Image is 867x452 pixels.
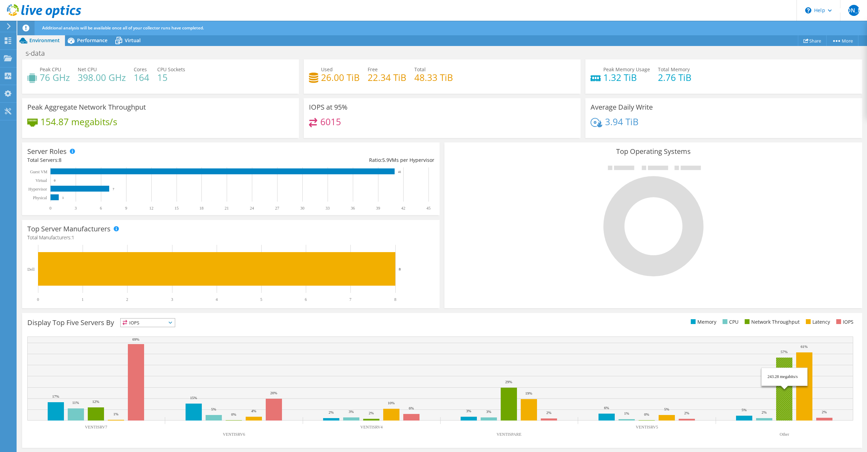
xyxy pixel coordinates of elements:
[658,66,690,73] span: Total Memory
[684,411,689,415] text: 2%
[689,318,716,326] li: Memory
[78,74,126,81] h4: 398.00 GHz
[211,407,216,411] text: 5%
[27,225,111,233] h3: Top Server Manufacturers
[275,206,279,211] text: 27
[382,157,389,163] span: 5.9
[450,148,857,155] h3: Top Operating Systems
[664,407,669,411] text: 5%
[486,409,491,414] text: 3%
[171,297,173,302] text: 3
[225,206,229,211] text: 21
[231,156,434,164] div: Ratio: VMs per Hypervisor
[82,297,84,302] text: 1
[624,411,629,415] text: 1%
[260,297,262,302] text: 5
[658,74,691,81] h4: 2.76 TiB
[604,406,609,410] text: 6%
[126,297,128,302] text: 2
[190,396,197,400] text: 15%
[36,178,47,183] text: Virtual
[149,206,153,211] text: 12
[822,410,827,414] text: 2%
[401,206,405,211] text: 42
[805,7,811,13] svg: \n
[742,408,747,412] text: 5%
[320,118,341,126] h4: 6015
[157,74,185,81] h4: 15
[157,66,185,73] span: CPU Sockets
[398,170,401,174] text: 41
[409,406,414,410] text: 6%
[270,391,277,395] text: 20%
[27,267,35,272] text: Dell
[37,297,39,302] text: 0
[644,412,649,416] text: 0%
[125,206,127,211] text: 9
[132,337,139,341] text: 69%
[49,206,51,211] text: 0
[231,412,236,416] text: 0%
[603,74,650,81] h4: 1.32 TiB
[326,206,330,211] text: 33
[414,66,426,73] span: Total
[251,409,256,413] text: 4%
[466,409,471,413] text: 3%
[399,267,401,271] text: 8
[30,169,47,174] text: Guest VM
[414,74,453,81] h4: 48.33 TiB
[826,35,858,46] a: More
[321,66,333,73] span: Used
[75,206,77,211] text: 3
[54,179,56,182] text: 0
[780,432,789,437] text: Other
[92,399,99,404] text: 12%
[40,118,117,126] h4: 154.87 megabits/s
[801,344,808,349] text: 61%
[27,148,67,155] h3: Server Roles
[321,74,360,81] h4: 26.00 TiB
[804,318,830,326] li: Latency
[125,37,141,44] span: Virtual
[798,35,827,46] a: Share
[27,156,231,164] div: Total Servers:
[175,206,179,211] text: 15
[40,66,61,73] span: Peak CPU
[134,74,149,81] h4: 164
[360,425,383,430] text: VENTISRV4
[603,66,650,73] span: Peak Memory Usage
[77,37,107,44] span: Performance
[762,410,767,414] text: 2%
[40,74,70,81] h4: 76 GHz
[199,206,204,211] text: 18
[113,412,119,416] text: 1%
[29,37,60,44] span: Environment
[636,425,658,430] text: VENTISRV5
[22,49,56,57] h1: s-data
[100,206,102,211] text: 6
[309,103,348,111] h3: IOPS at 95%
[72,234,74,241] span: 1
[591,103,653,111] h3: Average Daily Write
[781,350,788,354] text: 57%
[721,318,738,326] li: CPU
[33,195,47,200] text: Physical
[349,297,351,302] text: 7
[351,206,355,211] text: 36
[426,206,431,211] text: 45
[300,206,304,211] text: 30
[394,297,396,302] text: 8
[388,401,395,405] text: 10%
[605,118,639,126] h4: 3.94 TiB
[329,410,334,414] text: 2%
[505,380,512,384] text: 29%
[27,234,434,241] h4: Total Manufacturers:
[85,425,107,430] text: VENTISRV7
[113,187,114,191] text: 7
[27,103,146,111] h3: Peak Aggregate Network Throughput
[52,394,59,398] text: 17%
[42,25,204,31] span: Additional analysis will be available once all of your collector runs have completed.
[349,409,354,414] text: 3%
[250,206,254,211] text: 24
[305,297,307,302] text: 6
